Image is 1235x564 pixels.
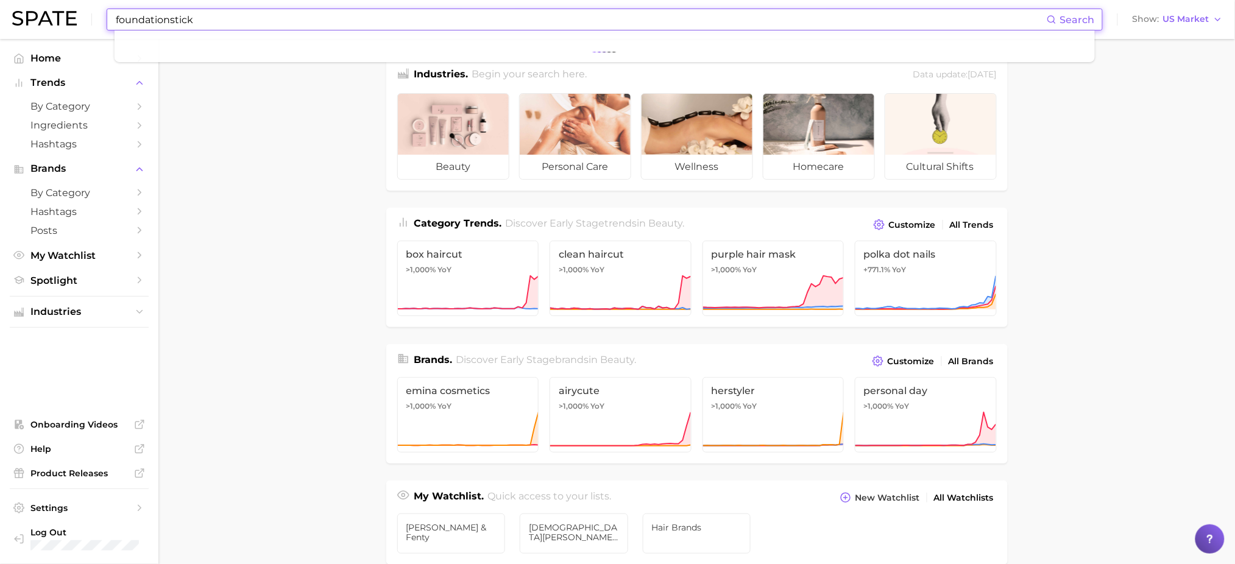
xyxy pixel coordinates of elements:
span: polka dot nails [864,249,988,260]
span: Trends [30,77,128,88]
span: >1,000% [406,401,436,411]
a: Onboarding Videos [10,415,149,434]
span: Hair Brands [652,523,742,532]
h1: Industries. [414,67,469,83]
span: >1,000% [559,401,589,411]
span: personal day [864,385,988,397]
span: Industries [30,306,128,317]
span: by Category [30,100,128,112]
a: by Category [10,97,149,116]
a: Spotlight [10,271,149,290]
span: Show [1133,16,1159,23]
span: [DEMOGRAPHIC_DATA][PERSON_NAME] & Haus [529,523,619,542]
a: clean haircut>1,000% YoY [550,241,692,316]
span: by Category [30,187,128,199]
a: Hair Brands [643,513,751,554]
a: wellness [641,93,753,180]
a: Settings [10,499,149,517]
a: airycute>1,000% YoY [550,377,692,453]
span: All Watchlists [934,493,994,503]
span: YoY [896,401,910,411]
span: airycute [559,385,682,397]
a: beauty [397,93,509,180]
button: Customize [869,353,937,370]
span: Customize [889,220,936,230]
a: personal care [519,93,631,180]
h2: Begin your search here. [472,67,587,83]
button: Brands [10,160,149,178]
span: Brands . [414,354,453,365]
span: New Watchlist [855,493,920,503]
span: All Brands [949,356,994,367]
span: Home [30,52,128,64]
span: My Watchlist [30,250,128,261]
span: YoY [743,265,757,275]
span: Discover Early Stage brands in . [456,354,636,365]
span: Brands [30,163,128,174]
a: All Trends [947,217,997,233]
span: cultural shifts [885,155,996,179]
span: herstyler [712,385,835,397]
a: My Watchlist [10,246,149,265]
a: Hashtags [10,135,149,153]
a: box haircut>1,000% YoY [397,241,539,316]
button: Customize [871,216,938,233]
span: [PERSON_NAME] & Fenty [406,523,497,542]
span: >1,000% [559,265,589,274]
div: Data update: [DATE] [913,67,997,83]
button: ShowUS Market [1130,12,1226,27]
button: New Watchlist [837,489,922,506]
span: homecare [763,155,874,179]
img: SPATE [12,11,77,26]
a: purple hair mask>1,000% YoY [702,241,844,316]
span: beauty [398,155,509,179]
a: cultural shifts [885,93,997,180]
span: Category Trends . [414,217,502,229]
span: >1,000% [406,265,436,274]
span: personal care [520,155,631,179]
a: by Category [10,183,149,202]
span: YoY [590,265,604,275]
span: YoY [438,265,452,275]
span: Ingredients [30,119,128,131]
a: All Watchlists [931,490,997,506]
a: herstyler>1,000% YoY [702,377,844,453]
h2: Quick access to your lists. [487,489,611,506]
a: emina cosmetics>1,000% YoY [397,377,539,453]
span: US Market [1163,16,1209,23]
span: Hashtags [30,138,128,150]
button: Industries [10,303,149,321]
a: Product Releases [10,464,149,482]
span: emina cosmetics [406,385,530,397]
a: Ingredients [10,116,149,135]
span: Onboarding Videos [30,419,128,430]
span: YoY [743,401,757,411]
span: purple hair mask [712,249,835,260]
span: Product Releases [30,468,128,479]
a: Home [10,49,149,68]
span: Discover Early Stage trends in . [505,217,684,229]
a: Hashtags [10,202,149,221]
span: YoY [590,401,604,411]
span: clean haircut [559,249,682,260]
span: Posts [30,225,128,236]
span: YoY [893,265,907,275]
a: Help [10,440,149,458]
a: [PERSON_NAME] & Fenty [397,513,506,554]
span: beauty [648,217,682,229]
a: Posts [10,221,149,240]
a: [DEMOGRAPHIC_DATA][PERSON_NAME] & Haus [520,513,628,554]
span: >1,000% [864,401,894,411]
h1: My Watchlist. [414,489,484,506]
span: Search [1060,14,1095,26]
span: All Trends [950,220,994,230]
span: box haircut [406,249,530,260]
span: Hashtags [30,206,128,217]
a: homecare [763,93,875,180]
span: Settings [30,502,128,513]
button: Trends [10,74,149,92]
span: beauty [600,354,634,365]
input: Search here for a brand, industry, or ingredient [115,9,1047,30]
span: >1,000% [712,401,741,411]
span: Customize [888,356,935,367]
